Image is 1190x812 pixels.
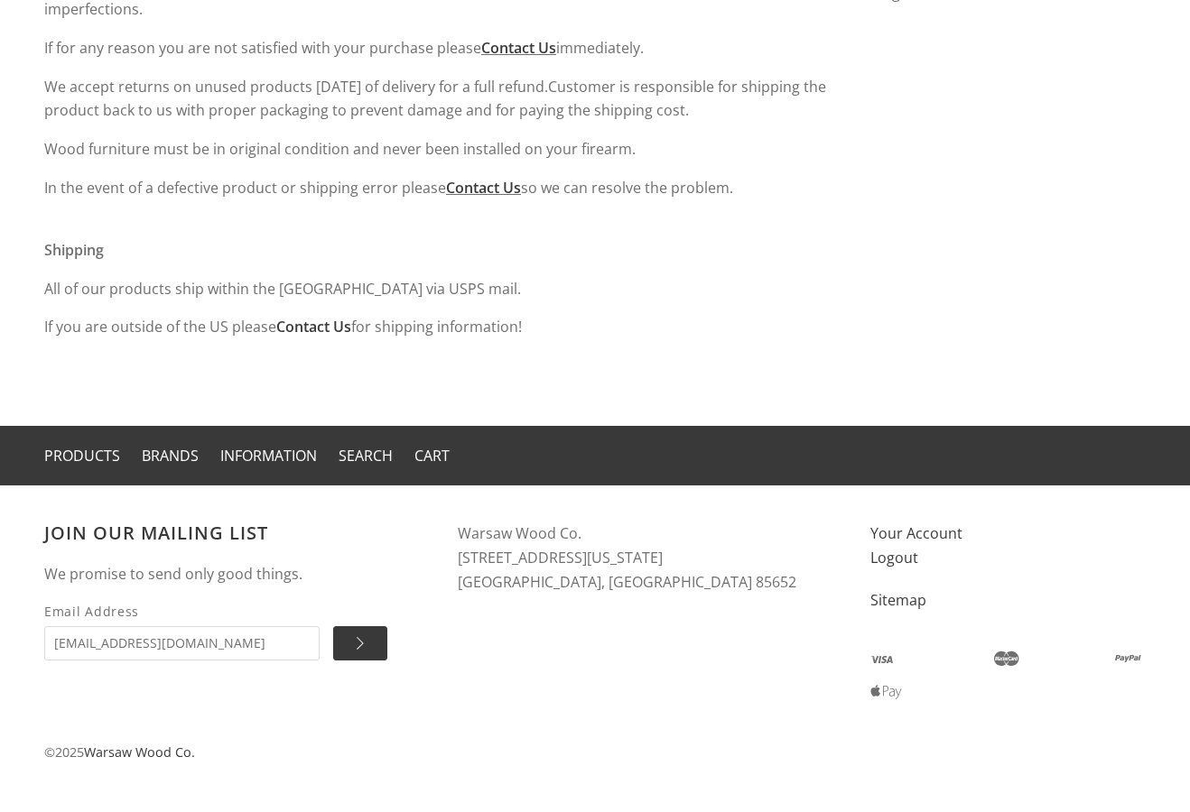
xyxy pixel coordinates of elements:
[481,38,556,58] a: Contact Us
[44,562,422,586] p: We promise to send only good things.
[446,178,521,198] a: Contact Us
[44,38,481,58] strong: If for any reason you are not satisfied with your purchase please
[44,446,120,466] a: Products
[44,240,104,260] strong: Shipping
[870,590,926,610] a: Sitemap
[870,548,918,567] a: Logout
[481,38,644,58] span: immediately.
[333,626,387,660] input: 
[414,446,450,466] a: Cart
[339,446,393,466] a: Search
[58,139,636,159] span: ood furniture must be in original condition and never been installed on your firearm.
[142,446,199,466] a: Brands
[44,315,834,339] p: If you are outside of the US please for shipping information!
[44,601,320,622] span: Email Address
[44,178,446,198] span: In the event of a defective product or shipping error please
[44,521,422,544] h3: Join our mailing list
[220,446,317,466] a: Information
[84,743,195,761] a: Warsaw Wood Co.
[44,77,826,121] strong: We accept returns on unused products [DATE] of delivery for a full refund.
[44,277,834,301] p: All of our products ship within the [GEOGRAPHIC_DATA] via USPS mail.
[870,523,962,543] a: Your Account
[276,317,351,337] a: Contact Us
[446,178,733,198] span: so we can resolve the problem.
[44,626,320,660] input: Email Address
[44,742,1146,763] p: © 2025
[458,521,835,594] address: Warsaw Wood Co. [STREET_ADDRESS][US_STATE] [GEOGRAPHIC_DATA], [GEOGRAPHIC_DATA] 85652
[44,139,58,159] strong: W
